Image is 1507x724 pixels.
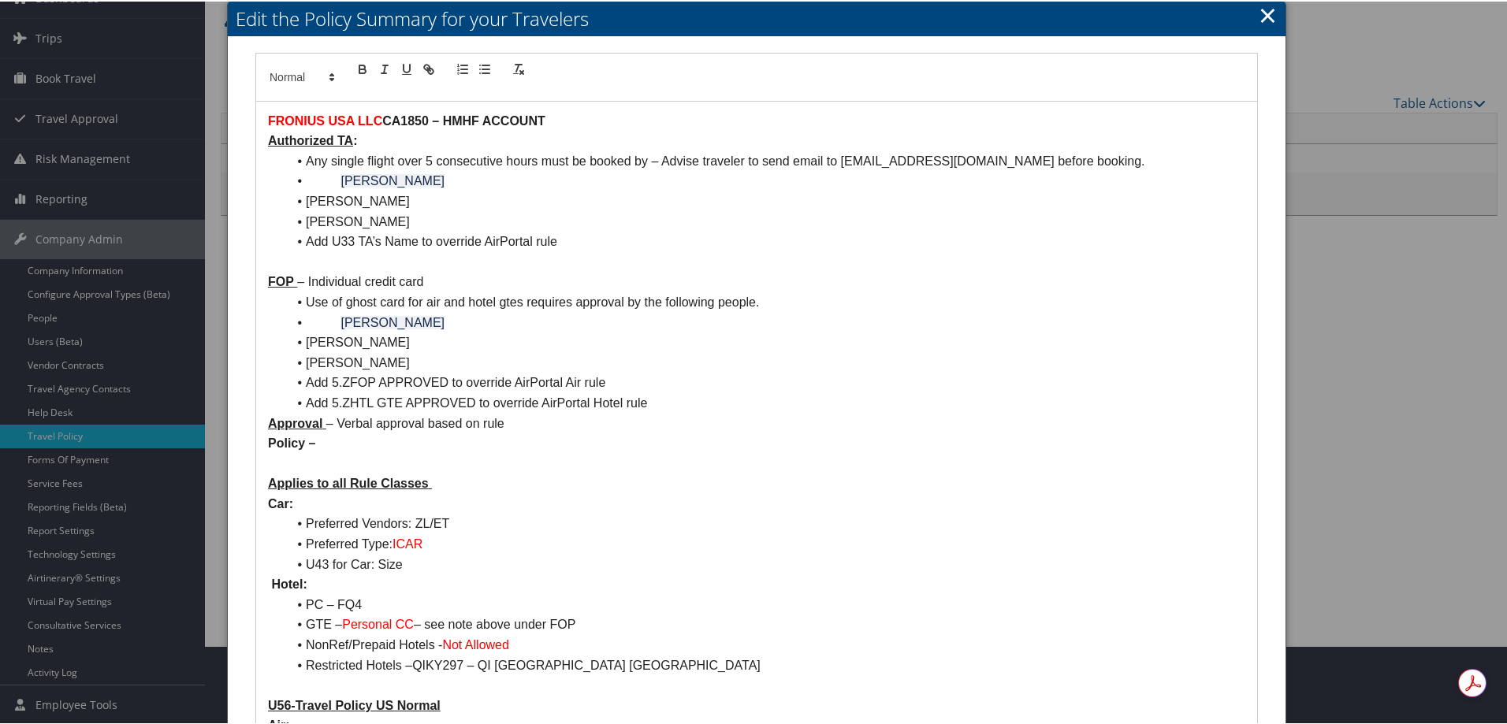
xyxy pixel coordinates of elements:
[287,230,1245,251] li: Add U33 TA’s Name to override AirPortal rule
[268,132,353,146] u: Authorized TA
[287,190,1245,210] li: [PERSON_NAME]
[442,637,509,650] span: Not Allowed
[340,314,445,328] span: [PERSON_NAME]
[268,273,294,287] u: FOP
[287,593,1245,614] li: PC – FQ4
[393,536,422,549] span: ICAR
[287,533,1245,553] li: Preferred Type:
[342,616,414,629] span: Personal CC
[287,654,1245,674] li: Restricted Hotels –QIKY297 – QI [GEOGRAPHIC_DATA] [GEOGRAPHIC_DATA]
[287,351,1245,372] li: [PERSON_NAME]
[287,210,1245,231] li: [PERSON_NAME]
[268,475,429,488] u: Applies to all Rule Classes
[287,150,1245,170] li: Any single flight over 5 consecutive hours must be booked by – Advise traveler to send email to [...
[287,331,1245,351] li: [PERSON_NAME]
[268,113,382,126] strong: FRONIUS USA LLC
[287,633,1245,654] li: NonRef/Prepaid Hotels -
[287,371,1245,392] li: Add 5.ZFOP APPROVED to override AirPortal Air rule
[268,132,357,146] strong: :
[287,613,1245,633] li: GTE – – see note above under FOP
[287,291,1245,311] li: Use of ghost card for air and hotel gtes requires approval by the following people.
[268,412,1245,433] p: – Verbal approval based on rule
[268,270,1245,291] p: – Individual credit card
[287,553,1245,574] li: U43 for Car: Size
[268,697,441,711] u: U56-Travel Policy US Normal
[287,512,1245,533] li: Preferred Vendors: ZL/ET
[382,113,545,126] strong: CA1850 – HMHF ACCOUNT
[268,435,315,448] strong: Policy –
[271,576,307,589] strong: Hotel:
[340,173,445,186] span: [PERSON_NAME]
[268,415,322,429] u: Approval
[268,496,293,509] strong: Car:
[287,392,1245,412] li: Add 5.ZHTL GTE APPROVED to override AirPortal Hotel rule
